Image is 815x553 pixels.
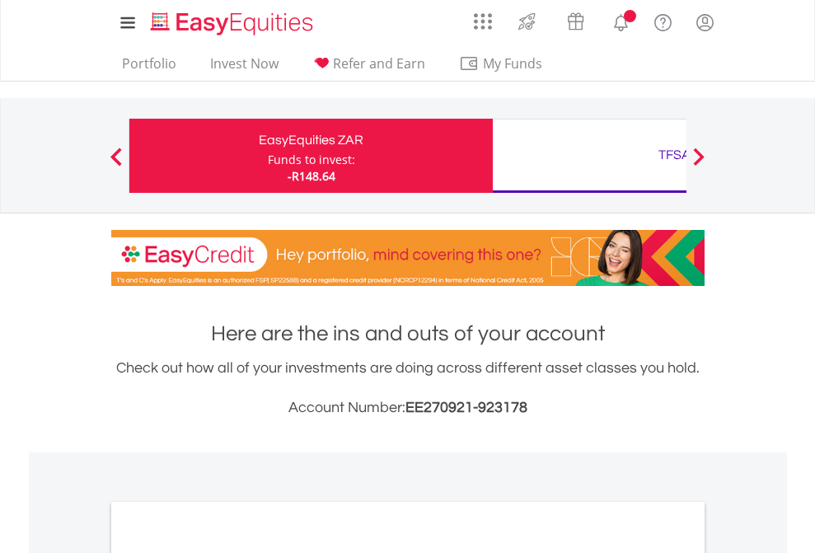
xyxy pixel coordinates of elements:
div: Check out how all of your investments are doing across different asset classes you hold. [111,357,705,419]
img: EasyEquities_Logo.png [148,10,320,37]
a: Refer and Earn [306,55,432,81]
button: Previous [100,156,133,172]
span: -R148.64 [288,168,335,184]
div: EasyEquities ZAR [139,129,483,152]
span: My Funds [459,53,567,74]
h3: Account Number: [111,396,705,419]
a: Portfolio [115,55,183,81]
button: Next [682,156,715,172]
h1: Here are the ins and outs of your account [111,319,705,349]
a: Vouchers [551,4,600,35]
a: AppsGrid [463,4,503,30]
img: grid-menu-icon.svg [474,12,492,30]
span: EE270921-923178 [405,400,527,415]
a: My Profile [684,4,726,40]
a: Notifications [600,4,642,37]
a: Home page [144,4,320,37]
a: FAQ's and Support [642,4,684,37]
a: Invest Now [204,55,285,81]
span: Refer and Earn [333,54,425,73]
img: EasyCredit Promotion Banner [111,230,705,286]
div: Funds to invest: [268,152,355,168]
img: thrive-v2.svg [513,8,541,35]
img: vouchers-v2.svg [562,8,589,35]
